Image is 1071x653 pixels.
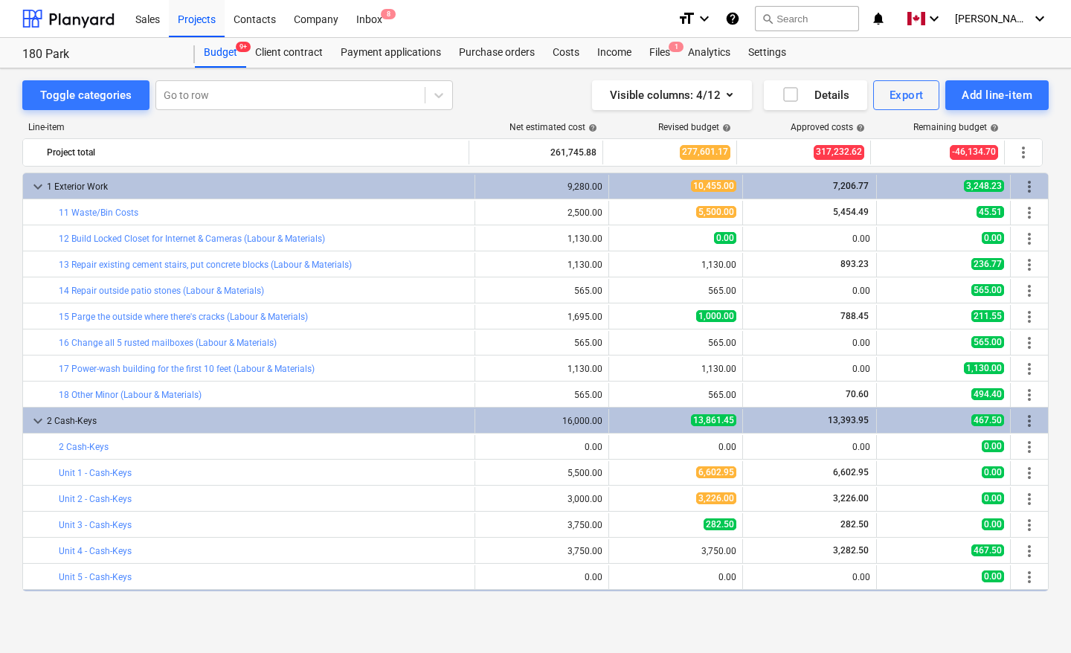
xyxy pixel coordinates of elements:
[1020,438,1038,456] span: More actions
[1020,334,1038,352] span: More actions
[381,9,396,19] span: 8
[691,180,736,192] span: 10,455.00
[22,80,149,110] button: Toggle categories
[59,338,277,348] a: 16 Change all 5 rusted mailboxes (Labour & Materials)
[982,466,1004,478] span: 0.00
[749,234,870,244] div: 0.00
[971,414,1004,426] span: 467.50
[658,122,731,132] div: Revised budget
[481,520,602,530] div: 3,750.00
[481,416,602,426] div: 16,000.00
[246,38,332,68] div: Client contract
[640,38,679,68] a: Files1
[59,312,308,322] a: 15 Parge the outside where there's cracks (Labour & Materials)
[59,364,315,374] a: 17 Power-wash building for the first 10 feet (Labour & Materials)
[59,546,132,556] a: Unit 4 - Cash-Keys
[481,234,602,244] div: 1,130.00
[1020,308,1038,326] span: More actions
[59,572,132,582] a: Unit 5 - Cash-Keys
[853,123,865,132] span: help
[871,10,886,28] i: notifications
[971,284,1004,296] span: 565.00
[739,38,795,68] a: Settings
[749,572,870,582] div: 0.00
[59,260,352,270] a: 13 Repair existing cement stairs, put concrete blocks (Labour & Materials)
[59,442,109,452] a: 2 Cash-Keys
[592,80,752,110] button: Visible columns:4/12
[332,38,450,68] a: Payment applications
[762,13,773,25] span: search
[481,442,602,452] div: 0.00
[679,38,739,68] a: Analytics
[832,207,870,217] span: 5,454.49
[1020,256,1038,274] span: More actions
[615,442,736,452] div: 0.00
[544,38,588,68] div: Costs
[704,518,736,530] span: 282.50
[481,390,602,400] div: 565.00
[696,206,736,218] span: 5,500.00
[987,123,999,132] span: help
[749,442,870,452] div: 0.00
[971,336,1004,348] span: 565.00
[59,494,132,504] a: Unit 2 - Cash-Keys
[982,232,1004,244] span: 0.00
[982,492,1004,504] span: 0.00
[615,390,736,400] div: 565.00
[839,519,870,530] span: 282.50
[615,286,736,296] div: 565.00
[59,286,264,296] a: 14 Repair outside patio stones (Labour & Materials)
[945,80,1049,110] button: Add line-item
[832,181,870,191] span: 7,206.77
[1020,464,1038,482] span: More actions
[955,13,1029,25] span: [PERSON_NAME]
[890,86,924,105] div: Export
[615,260,736,270] div: 1,130.00
[59,208,138,218] a: 11 Waste/Bin Costs
[971,544,1004,556] span: 467.50
[691,414,736,426] span: 13,861.45
[749,364,870,374] div: 0.00
[481,364,602,374] div: 1,130.00
[481,312,602,322] div: 1,695.00
[615,338,736,348] div: 565.00
[450,38,544,68] a: Purchase orders
[873,80,940,110] button: Export
[1020,516,1038,534] span: More actions
[971,388,1004,400] span: 494.40
[585,123,597,132] span: help
[719,123,731,132] span: help
[481,494,602,504] div: 3,000.00
[696,466,736,478] span: 6,602.95
[844,389,870,399] span: 70.60
[696,310,736,322] span: 1,000.00
[950,145,998,159] span: -46,134.70
[826,415,870,425] span: 13,393.95
[475,141,596,164] div: 261,745.88
[29,178,47,196] span: keyboard_arrow_down
[588,38,640,68] div: Income
[997,582,1071,653] iframe: Chat Widget
[47,409,469,433] div: 2 Cash-Keys
[59,468,132,478] a: Unit 1 - Cash-Keys
[680,145,730,159] span: 277,601.17
[696,492,736,504] span: 3,226.00
[610,86,734,105] div: Visible columns : 4/12
[236,42,251,52] span: 9+
[964,362,1004,374] span: 1,130.00
[749,338,870,348] div: 0.00
[22,122,470,132] div: Line-item
[814,145,864,159] span: 317,232.62
[962,86,1032,105] div: Add line-item
[971,310,1004,322] span: 211.55
[839,311,870,321] span: 788.45
[481,260,602,270] div: 1,130.00
[1020,568,1038,586] span: More actions
[615,364,736,374] div: 1,130.00
[59,520,132,530] a: Unit 3 - Cash-Keys
[1020,230,1038,248] span: More actions
[982,570,1004,582] span: 0.00
[1014,144,1032,161] span: More actions
[749,286,870,296] div: 0.00
[47,141,463,164] div: Project total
